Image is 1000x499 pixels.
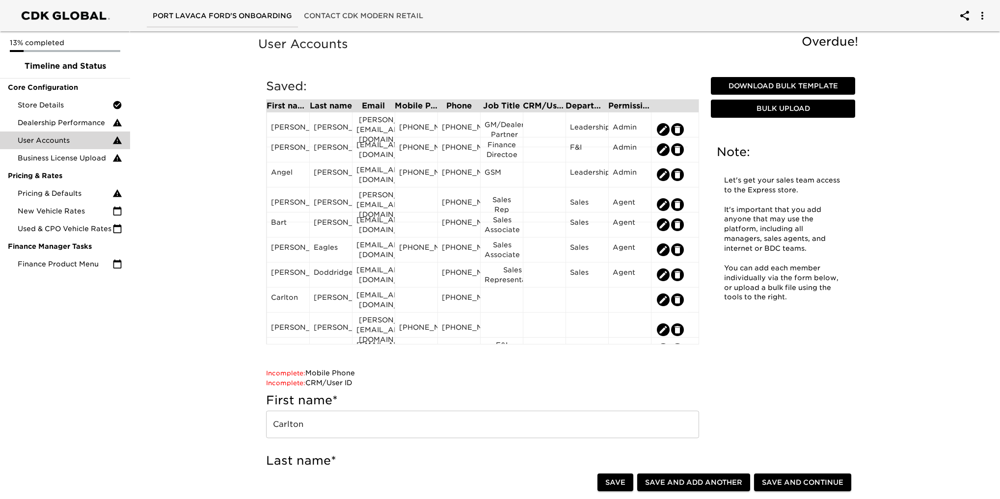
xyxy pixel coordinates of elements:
div: [PHONE_NUMBER] [442,342,476,357]
div: Sales [570,242,604,257]
div: Email [352,102,395,110]
div: [PHONE_NUMBER] [399,242,433,257]
div: Phone [437,102,480,110]
span: Save and Add Another [645,476,742,489]
div: CRM/User ID [523,102,566,110]
span: Dealership Performance [18,118,112,128]
div: [EMAIL_ADDRESS][DOMAIN_NAME] [356,215,391,235]
button: edit [657,268,670,281]
div: Sales Associate [485,215,519,235]
div: [EMAIL_ADDRESS][DOMAIN_NAME] [356,340,391,360]
div: [PHONE_NUMBER] [442,122,476,137]
span: Pricing & Rates [8,171,122,181]
button: edit [671,343,684,356]
div: [EMAIL_ADDRESS][DOMAIN_NAME] [356,240,391,260]
button: Save [597,473,633,492]
div: Doddridge [314,267,348,282]
div: [PHONE_NUMBER] [442,142,476,157]
span: Save [605,476,625,489]
div: Admin [613,142,647,157]
div: [EMAIL_ADDRESS][DOMAIN_NAME] [356,290,391,310]
span: Used & CPO Vehicle Rates [18,224,112,234]
span: New Vehicle Rates [18,206,112,216]
h5: Saved: [266,79,699,94]
button: Save and Add Another [637,473,750,492]
button: edit [657,243,670,256]
div: [PERSON_NAME] [271,267,305,282]
p: 13% completed [10,38,120,48]
div: GM/Dealer Partner [485,120,519,139]
button: edit [671,293,684,306]
button: edit [657,198,670,211]
div: Agent [613,217,647,232]
div: Sales Rep [485,195,519,214]
div: [PHONE_NUMBER] [442,267,476,282]
div: [PERSON_NAME] [271,242,305,257]
button: Save and Continue [754,473,851,492]
button: edit [671,323,684,336]
div: Admin [613,122,647,137]
span: Core Configuration [8,82,122,92]
div: [PHONE_NUMBER] [442,197,476,212]
div: [PHONE_NUMBER] [399,142,433,157]
div: Leadership [570,167,604,182]
h5: First name [266,393,699,408]
div: [PHONE_NUMBER] [442,242,476,257]
button: account of current user [953,4,976,27]
div: Eagles [314,242,348,257]
div: Mobile Phone [395,102,437,110]
div: [PERSON_NAME] [314,167,348,182]
div: [PERSON_NAME][EMAIL_ADDRESS][DOMAIN_NAME] [356,315,391,344]
button: edit [671,198,684,211]
div: [EMAIL_ADDRESS][DOMAIN_NAME] [356,140,391,159]
div: Sales [570,197,604,212]
div: Bart [271,217,305,232]
div: [PHONE_NUMBER] [442,322,476,337]
h5: User Accounts [258,36,863,52]
div: Department [566,102,608,110]
div: Manager [613,342,647,357]
div: F&I Manager [485,340,519,360]
button: edit [671,123,684,136]
h5: Note: [717,144,849,160]
div: [PERSON_NAME] [314,197,348,212]
button: Bulk Upload [711,100,855,118]
div: [PERSON_NAME] [271,122,305,137]
div: Angel [271,167,305,182]
button: edit [671,143,684,156]
div: F&I [570,342,604,357]
span: Contact CDK Modern Retail [304,10,423,22]
div: [EMAIL_ADDRESS][DOMAIN_NAME] [356,265,391,285]
span: Store Details [18,100,112,110]
div: Finance Directoe [485,140,519,159]
button: edit [657,323,670,336]
span: Port Lavaca Ford's Onboarding [153,10,292,22]
div: Sales [570,217,604,232]
h5: Last name [266,453,699,469]
div: Agent [613,267,647,282]
button: edit [671,268,684,281]
button: edit [657,168,670,181]
button: edit [657,218,670,231]
span: Timeline and Status [8,60,122,72]
a: CRM/User ID [266,379,352,387]
div: [PERSON_NAME] [314,217,348,232]
button: Download Bulk Template [711,77,855,95]
div: [PERSON_NAME] [314,122,348,137]
button: edit [657,143,670,156]
p: You can add each member individually via the form below, or upload a bulk file using the tools to... [724,263,842,303]
div: Last name [309,102,352,110]
div: Job Title [480,102,523,110]
span: Finance Product Menu [18,259,112,269]
div: [PHONE_NUMBER] [399,322,433,337]
span: Incomplete: [266,379,305,387]
div: [PERSON_NAME] [271,142,305,157]
div: [PHONE_NUMBER] [442,167,476,182]
a: Mobile Phone [266,369,355,377]
p: Let's get your sales team access to the Express store. [724,176,842,195]
button: edit [671,218,684,231]
div: [PERSON_NAME] [271,197,305,212]
div: Leadership [570,122,604,137]
span: Finance Manager Tasks [8,241,122,251]
div: F&I [570,142,604,157]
